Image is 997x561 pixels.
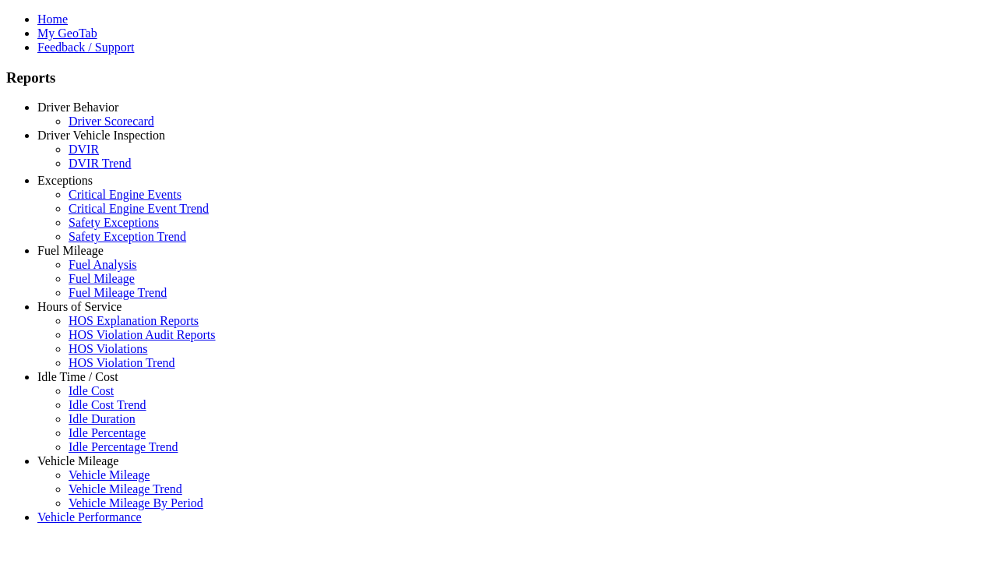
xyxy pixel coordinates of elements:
[69,188,181,201] a: Critical Engine Events
[69,272,135,285] a: Fuel Mileage
[69,468,150,482] a: Vehicle Mileage
[69,356,175,369] a: HOS Violation Trend
[69,384,114,397] a: Idle Cost
[69,258,137,271] a: Fuel Analysis
[69,426,146,439] a: Idle Percentage
[37,26,97,40] a: My GeoTab
[69,143,99,156] a: DVIR
[69,342,147,355] a: HOS Violations
[69,202,209,215] a: Critical Engine Event Trend
[69,496,203,510] a: Vehicle Mileage By Period
[37,454,118,467] a: Vehicle Mileage
[37,101,118,114] a: Driver Behavior
[69,440,178,453] a: Idle Percentage Trend
[69,314,199,327] a: HOS Explanation Reports
[37,510,142,524] a: Vehicle Performance
[69,115,154,128] a: Driver Scorecard
[69,482,182,496] a: Vehicle Mileage Trend
[6,69,991,86] h3: Reports
[37,129,165,142] a: Driver Vehicle Inspection
[37,41,134,54] a: Feedback / Support
[69,286,167,299] a: Fuel Mileage Trend
[37,174,93,187] a: Exceptions
[69,157,131,170] a: DVIR Trend
[69,216,159,229] a: Safety Exceptions
[69,412,136,425] a: Idle Duration
[37,370,118,383] a: Idle Time / Cost
[37,12,68,26] a: Home
[37,300,122,313] a: Hours of Service
[69,398,146,411] a: Idle Cost Trend
[69,230,186,243] a: Safety Exception Trend
[69,328,216,341] a: HOS Violation Audit Reports
[37,244,104,257] a: Fuel Mileage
